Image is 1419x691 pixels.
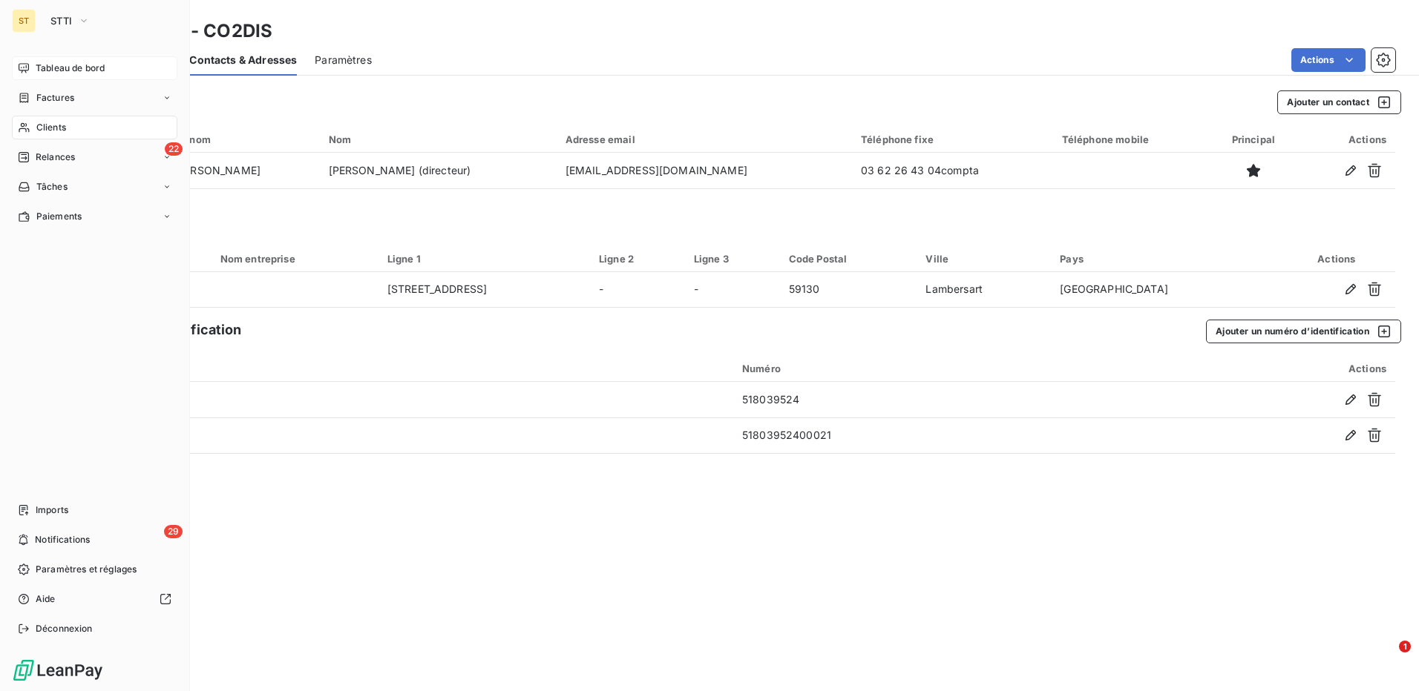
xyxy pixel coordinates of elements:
button: Ajouter un numéro d’identification [1206,320,1401,343]
div: Ligne 3 [694,253,771,265]
span: Imports [36,503,68,517]
div: Pays [1060,253,1268,265]
td: 59130 [780,272,917,308]
span: Déconnexion [36,622,93,635]
span: 1 [1399,641,1411,652]
button: Ajouter un contact [1277,90,1401,114]
div: Ville [925,253,1042,265]
div: Type [80,362,724,375]
td: [PERSON_NAME] [165,153,320,188]
td: - [590,272,685,308]
div: Actions [1308,133,1386,145]
td: [STREET_ADDRESS] [378,272,590,308]
span: 29 [164,525,183,538]
td: SIREN [71,382,733,417]
span: 22 [165,142,183,156]
div: ST [12,9,36,33]
div: Téléphone fixe [861,133,1044,145]
div: Nom [329,133,548,145]
a: Aide [12,587,177,611]
img: Logo LeanPay [12,658,104,682]
div: Ligne 2 [599,253,676,265]
span: Paramètres [315,53,372,67]
td: [GEOGRAPHIC_DATA] [1051,272,1277,308]
td: 518039524 [733,382,1144,417]
div: Code Postal [789,253,908,265]
span: Tableau de bord [36,62,105,75]
td: SIRET [71,417,733,453]
span: Aide [36,592,56,606]
span: Factures [36,91,74,105]
span: Clients [36,121,66,134]
span: Relances [36,151,75,164]
td: 51803952400021 [733,417,1144,453]
td: Lambersart [917,272,1051,308]
div: Prénom [174,133,311,145]
div: Nom entreprise [220,253,370,265]
span: Paramètres et réglages [36,563,137,576]
td: [PERSON_NAME] (directeur) [320,153,557,188]
div: Téléphone mobile [1062,133,1199,145]
h3: O2DIS - CO2DIS [131,18,272,44]
div: Numéro [742,363,1135,374]
div: Actions [1153,363,1386,374]
span: STTI [50,15,72,27]
div: Ligne 1 [387,253,581,265]
td: 03 62 26 43 04compta [852,153,1053,188]
td: - [685,272,780,308]
div: Actions [1287,253,1386,265]
span: Contacts & Adresses [189,53,297,67]
div: Principal [1217,133,1290,145]
span: Notifications [35,533,90,546]
div: Adresse email [566,133,843,145]
button: Actions [1291,48,1366,72]
span: Tâches [36,180,68,194]
iframe: Intercom live chat [1369,641,1404,676]
span: Paiements [36,210,82,223]
td: [EMAIL_ADDRESS][DOMAIN_NAME] [557,153,852,188]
